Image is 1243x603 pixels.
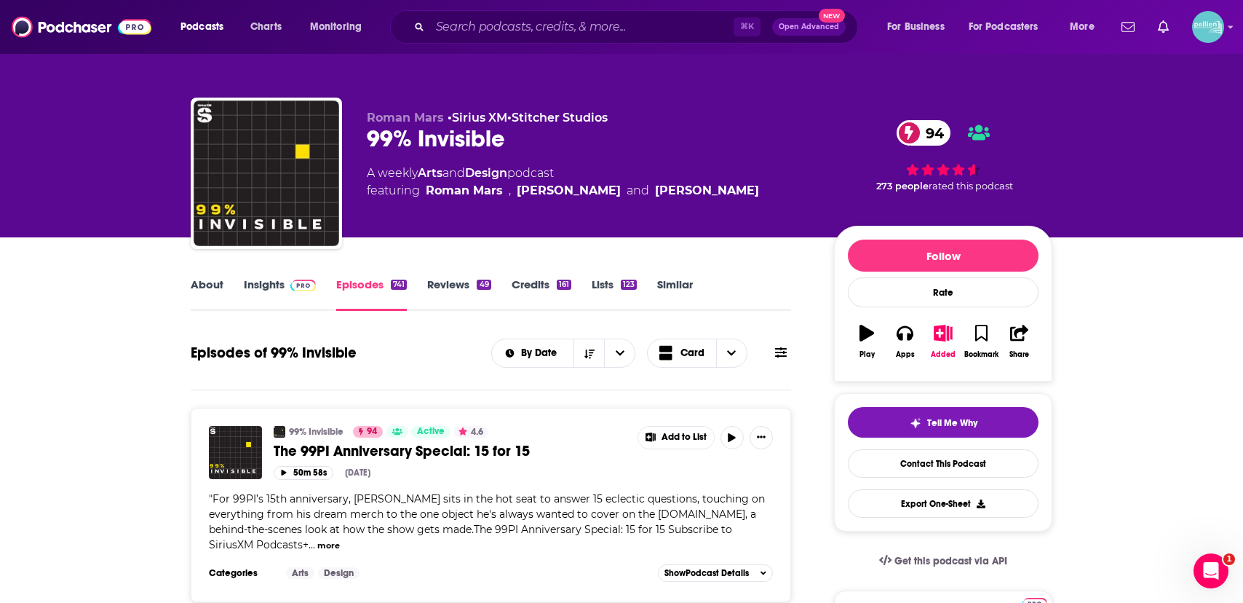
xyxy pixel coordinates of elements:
[931,350,956,359] div: Added
[848,315,886,368] button: Play
[477,280,491,290] div: 49
[779,23,839,31] span: Open Advanced
[962,315,1000,368] button: Bookmark
[430,15,734,39] input: Search podcasts, credits, & more...
[1116,15,1140,39] a: Show notifications dropdown
[848,407,1039,438] button: tell me why sparkleTell Me Why
[512,111,608,125] a: Stitcher Studios
[274,442,627,460] a: The 99PI Anniversary Special: 15 for 15
[353,426,383,438] a: 94
[848,449,1039,478] a: Contact This Podcast
[657,277,693,311] a: Similar
[367,165,759,200] div: A weekly podcast
[286,567,314,579] a: Arts
[442,166,465,180] span: and
[250,17,282,37] span: Charts
[492,348,574,358] button: open menu
[452,111,507,125] a: Sirius XM
[819,9,845,23] span: New
[627,182,649,200] span: and
[427,277,491,311] a: Reviews49
[959,15,1060,39] button: open menu
[750,426,773,449] button: Show More Button
[897,120,951,146] a: 94
[621,280,637,290] div: 123
[1070,17,1095,37] span: More
[367,425,377,439] span: 94
[964,350,998,359] div: Bookmark
[1192,11,1224,43] button: Show profile menu
[734,17,761,36] span: ⌘ K
[848,240,1039,272] button: Follow
[655,182,759,200] div: [PERSON_NAME]
[244,277,316,311] a: InsightsPodchaser Pro
[664,568,749,578] span: Show Podcast Details
[658,564,773,582] button: ShowPodcast Details
[924,315,962,368] button: Added
[391,280,407,290] div: 741
[274,466,333,480] button: 50m 58s
[573,339,604,367] button: Sort Direction
[521,348,562,358] span: By Date
[848,277,1039,307] div: Rate
[209,492,765,551] span: For 99PI’s 15th anniversary, [PERSON_NAME] sits in the hot seat to answer 15 eclectic questions, ...
[509,182,511,200] span: ,
[1060,15,1113,39] button: open menu
[448,111,507,125] span: •
[662,432,707,443] span: Add to List
[454,426,488,438] button: 4.6
[191,277,223,311] a: About
[557,280,571,290] div: 161
[517,182,621,200] a: Emmett FitzGerald
[194,100,339,246] img: 99% Invisible
[910,417,921,429] img: tell me why sparkle
[834,111,1052,201] div: 94 273 peoplerated this podcast
[896,350,915,359] div: Apps
[894,555,1007,567] span: Get this podcast via API
[191,344,357,362] h1: Episodes of 99% Invisible
[491,339,636,368] h2: Choose List sort
[465,166,507,180] a: Design
[887,17,945,37] span: For Business
[345,468,370,478] div: [DATE]
[969,17,1039,37] span: For Podcasters
[318,567,360,579] a: Design
[1009,350,1029,359] div: Share
[859,350,875,359] div: Play
[209,567,274,579] h3: Categories
[209,426,262,479] img: The 99PI Anniversary Special: 15 for 15
[886,315,924,368] button: Apps
[411,426,450,438] a: Active
[274,442,530,460] span: The 99PI Anniversary Special: 15 for 15
[290,280,316,291] img: Podchaser Pro
[367,111,444,125] span: Roman Mars
[680,348,704,358] span: Card
[638,427,714,449] button: Show More Button
[927,417,977,429] span: Tell Me Why
[180,17,223,37] span: Podcasts
[876,181,929,192] span: 273 people
[1192,11,1224,43] span: Logged in as JessicaPellien
[592,277,637,311] a: Lists123
[289,426,343,438] a: 99% Invisible
[12,13,151,41] a: Podchaser - Follow, Share and Rate Podcasts
[877,15,963,39] button: open menu
[317,540,340,552] button: more
[300,15,381,39] button: open menu
[404,10,872,44] div: Search podcasts, credits, & more...
[848,489,1039,518] button: Export One-Sheet
[336,277,407,311] a: Episodes741
[367,182,759,200] span: featuring
[507,111,608,125] span: •
[1192,11,1224,43] img: User Profile
[604,339,635,367] button: open menu
[647,339,747,368] button: Choose View
[170,15,242,39] button: open menu
[274,426,285,438] img: 99% Invisible
[512,277,571,311] a: Credits161
[1001,315,1039,368] button: Share
[418,166,442,180] a: Arts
